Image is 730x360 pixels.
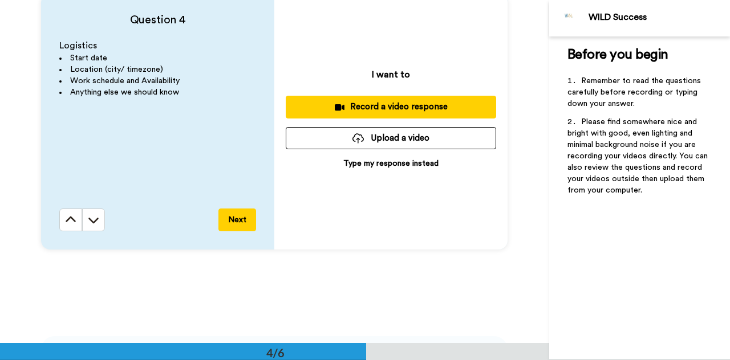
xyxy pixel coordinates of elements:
[286,96,496,118] button: Record a video response
[286,127,496,149] button: Upload a video
[59,41,97,50] span: Logistics
[555,5,583,32] img: Profile Image
[70,77,180,85] span: Work schedule and Availability
[589,12,729,23] div: WILD Success
[372,68,410,81] p: I want to
[218,208,256,231] button: Next
[567,118,710,194] span: Please find somewhere nice and bright with good, even lighting and minimal background noise if yo...
[70,54,107,62] span: Start date
[70,66,163,73] span: Location (city/ timezone)
[567,48,668,62] span: Before you begin
[59,12,256,28] h4: Question 4
[343,158,439,169] p: Type my response instead
[295,101,487,113] div: Record a video response
[70,88,179,96] span: Anything else we should know
[567,77,703,108] span: Remember to read the questions carefully before recording or typing down your answer.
